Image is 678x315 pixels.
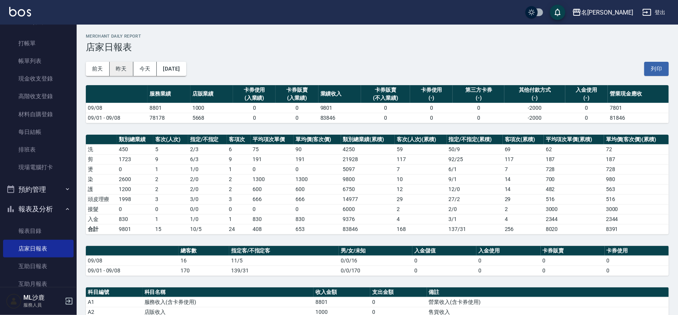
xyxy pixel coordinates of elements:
td: 8801 [148,103,190,113]
th: 卡券販賣 [541,246,605,256]
div: 入金使用 [567,86,606,94]
td: 0 [233,103,276,113]
td: 09/08 [86,103,148,113]
th: 卡券使用 [605,246,669,256]
td: 1200 [117,184,153,194]
td: 2344 [604,214,669,224]
td: 2 / 0 [188,174,227,184]
td: 1998 [117,194,153,204]
td: 9801 [117,224,153,234]
button: 昨天 [110,62,133,76]
td: 1 [227,214,251,224]
td: 728 [544,164,604,174]
td: 830 [117,214,153,224]
td: 0 [233,113,276,123]
td: 2 [227,184,251,194]
div: 名[PERSON_NAME] [581,8,633,17]
td: 15 [153,224,188,234]
td: 9376 [341,214,395,224]
div: (入業績) [277,94,316,102]
td: 9 [153,154,188,164]
td: 6 / 3 [188,154,227,164]
td: 516 [604,194,669,204]
div: (-) [455,94,502,102]
td: 600 [294,184,341,194]
td: 0 [476,266,540,275]
td: 9801 [318,103,361,113]
th: 科目編號 [86,287,143,297]
td: 14 [503,184,544,194]
td: 92 / 25 [447,154,503,164]
td: 09/08 [86,256,179,266]
td: 0 [227,204,251,214]
td: 0 [361,113,410,123]
td: 191 [251,154,294,164]
td: 1723 [117,154,153,164]
td: 0 [605,266,669,275]
td: 合計 [86,224,117,234]
td: 563 [604,184,669,194]
button: 名[PERSON_NAME] [569,5,636,20]
button: 登出 [639,5,669,20]
td: 10/5 [188,224,227,234]
th: 指定/不指定 [188,135,227,145]
td: 69 [503,144,544,154]
div: 其他付款方式 [506,86,563,94]
td: 117 [503,154,544,164]
td: 5668 [190,113,233,123]
th: 營業現金應收 [608,85,669,103]
td: 0 [117,204,153,214]
td: 09/01 - 09/08 [86,113,148,123]
table: a dense table [86,135,669,234]
td: 0 [453,103,504,113]
th: 客項次 [227,135,251,145]
td: 90 [294,144,341,154]
td: 0 / 0 [188,204,227,214]
td: 2344 [544,214,604,224]
td: 482 [544,184,604,194]
img: Logo [9,7,31,16]
td: 1 [227,164,251,174]
a: 打帳單 [3,35,74,52]
td: 83846 [318,113,361,123]
td: 27 / 2 [447,194,503,204]
td: 2 [395,204,447,214]
td: 0 [476,256,540,266]
div: 第三方卡券 [455,86,502,94]
td: 29 [503,194,544,204]
td: 0 [251,204,294,214]
a: 高階收支登錄 [3,87,74,105]
a: 材料自購登錄 [3,106,74,123]
th: 單均價(客次價)(累積) [604,135,669,145]
td: 12 / 0 [447,184,503,194]
td: 0 [410,113,453,123]
td: 516 [544,194,604,204]
td: 接髮 [86,204,117,214]
td: 0 [294,164,341,174]
th: 單均價(客次價) [294,135,341,145]
td: 0/0/16 [339,256,412,266]
td: 3000 [604,204,669,214]
td: 2600 [117,174,153,184]
td: 137/31 [447,224,503,234]
td: 0 [453,113,504,123]
td: 666 [294,194,341,204]
td: 728 [604,164,669,174]
td: 0 [412,256,476,266]
td: 1000 [190,103,233,113]
td: 7 [503,164,544,174]
td: 0 [605,256,669,266]
td: 7801 [608,103,669,113]
th: 科目名稱 [143,287,314,297]
td: 3000 [544,204,604,214]
td: 14 [503,174,544,184]
td: 0 [412,266,476,275]
h2: Merchant Daily Report [86,34,669,39]
td: 0 [276,113,318,123]
td: -2000 [504,103,565,113]
td: 8020 [544,224,604,234]
td: 0 [541,266,605,275]
td: 9800 [341,174,395,184]
td: 1 [153,214,188,224]
td: 1 / 0 [188,214,227,224]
